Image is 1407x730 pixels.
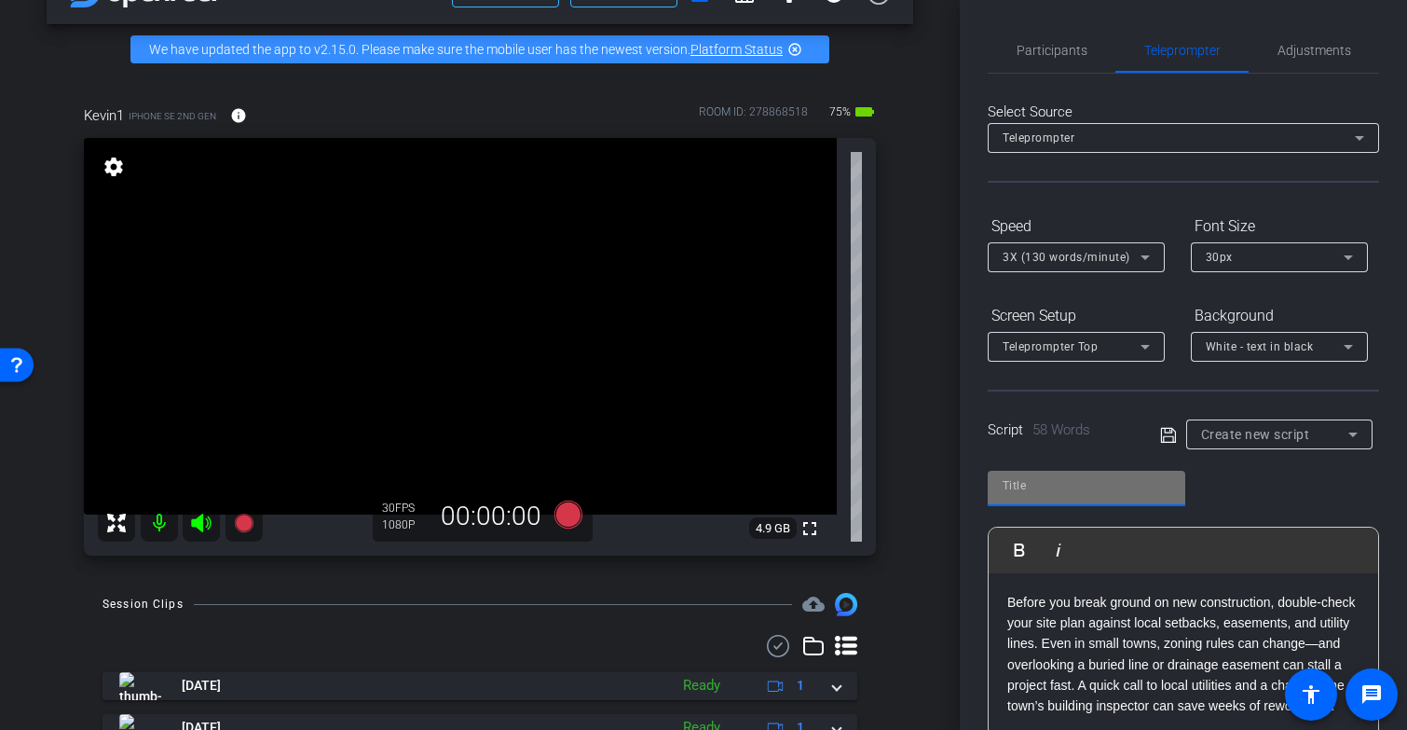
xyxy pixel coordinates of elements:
[119,672,161,700] img: thumb-nail
[1017,44,1087,57] span: Participants
[129,109,216,123] span: iPhone SE 2nd Gen
[826,97,854,127] span: 75%
[1360,683,1383,706] mat-icon: message
[1032,421,1090,438] span: 58 Words
[382,517,429,532] div: 1080P
[102,595,184,613] div: Session Clips
[101,156,127,178] mat-icon: settings
[988,102,1379,123] div: Select Source
[182,676,221,696] span: [DATE]
[429,501,553,532] div: 00:00:00
[1003,131,1074,145] span: Teleprompter
[1002,531,1037,569] button: Bold (⌘B)
[1144,44,1221,57] span: Teleprompter
[690,42,783,57] a: Platform Status
[1201,427,1310,442] span: Create new script
[1206,340,1314,353] span: White - text in black
[674,675,730,696] div: Ready
[395,502,415,515] span: FPS
[1300,683,1322,706] mat-icon: accessibility
[84,105,124,126] span: Kevin1
[799,517,821,540] mat-icon: fullscreen
[797,676,804,696] span: 1
[1191,211,1368,242] div: Font Size
[749,517,797,540] span: 4.9 GB
[230,107,247,124] mat-icon: info
[802,593,825,615] span: Destinations for your clips
[1206,251,1233,264] span: 30px
[102,672,857,700] mat-expansion-panel-header: thumb-nail[DATE]Ready1
[1007,592,1359,717] p: Before you break ground on new construction, double-check your site plan against local setbacks, ...
[1003,475,1170,497] input: Title
[835,593,857,615] img: Session clips
[382,501,429,516] div: 30
[1277,44,1351,57] span: Adjustments
[988,300,1165,332] div: Screen Setup
[854,101,876,123] mat-icon: battery_std
[699,103,808,131] div: ROOM ID: 278868518
[802,593,825,615] mat-icon: cloud_upload
[1003,340,1098,353] span: Teleprompter Top
[787,42,802,57] mat-icon: highlight_off
[130,35,829,63] div: We have updated the app to v2.15.0. Please make sure the mobile user has the newest version.
[988,211,1165,242] div: Speed
[1191,300,1368,332] div: Background
[988,420,1134,441] div: Script
[1003,251,1130,264] span: 3X (130 words/minute)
